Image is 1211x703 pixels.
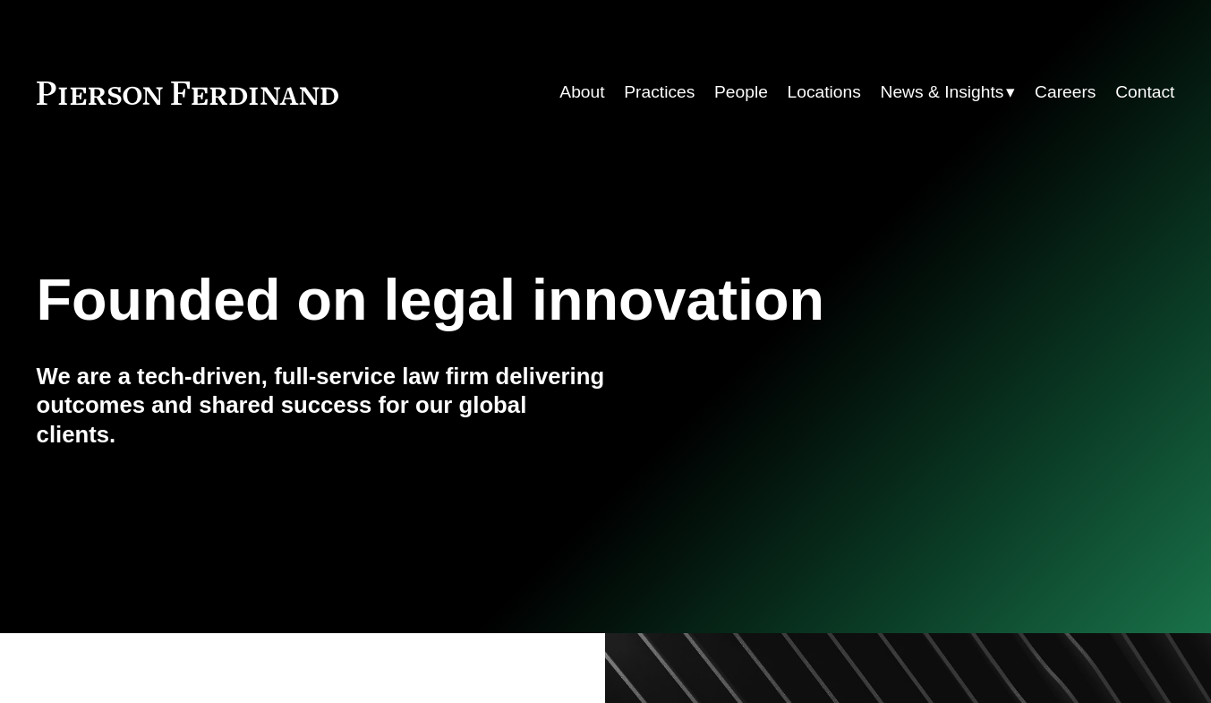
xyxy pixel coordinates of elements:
[37,362,606,450] h4: We are a tech-driven, full-service law firm delivering outcomes and shared success for our global...
[559,75,604,109] a: About
[37,267,985,333] h1: Founded on legal innovation
[881,77,1004,108] span: News & Insights
[788,75,861,109] a: Locations
[714,75,768,109] a: People
[624,75,695,109] a: Practices
[1115,75,1174,109] a: Contact
[1035,75,1096,109] a: Careers
[881,75,1016,109] a: folder dropdown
